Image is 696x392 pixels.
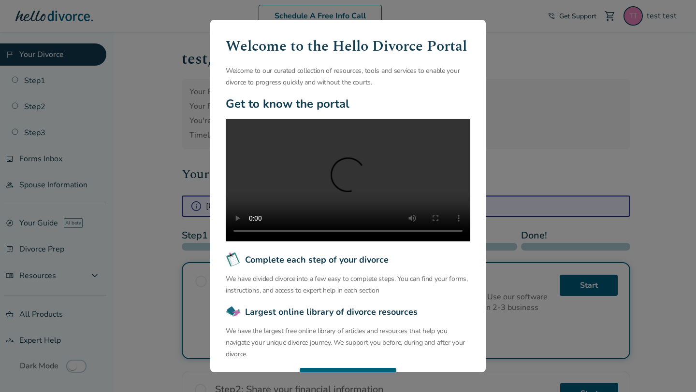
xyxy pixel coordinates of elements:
p: We have divided divorce into a few easy to complete steps. You can find your forms, instructions,... [226,273,470,296]
img: Largest online library of divorce resources [226,304,241,320]
h2: Get to know the portal [226,96,470,112]
iframe: Chat Widget [648,346,696,392]
p: Welcome to our curated collection of resources, tools and services to enable your divorce to prog... [226,65,470,88]
button: Continue [300,368,396,389]
span: Complete each step of your divorce [245,253,389,266]
span: Largest online library of divorce resources [245,306,418,318]
h1: Welcome to the Hello Divorce Portal [226,35,470,57]
p: We have the largest free online library of articles and resources that help you navigate your uni... [226,325,470,360]
img: Complete each step of your divorce [226,252,241,267]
